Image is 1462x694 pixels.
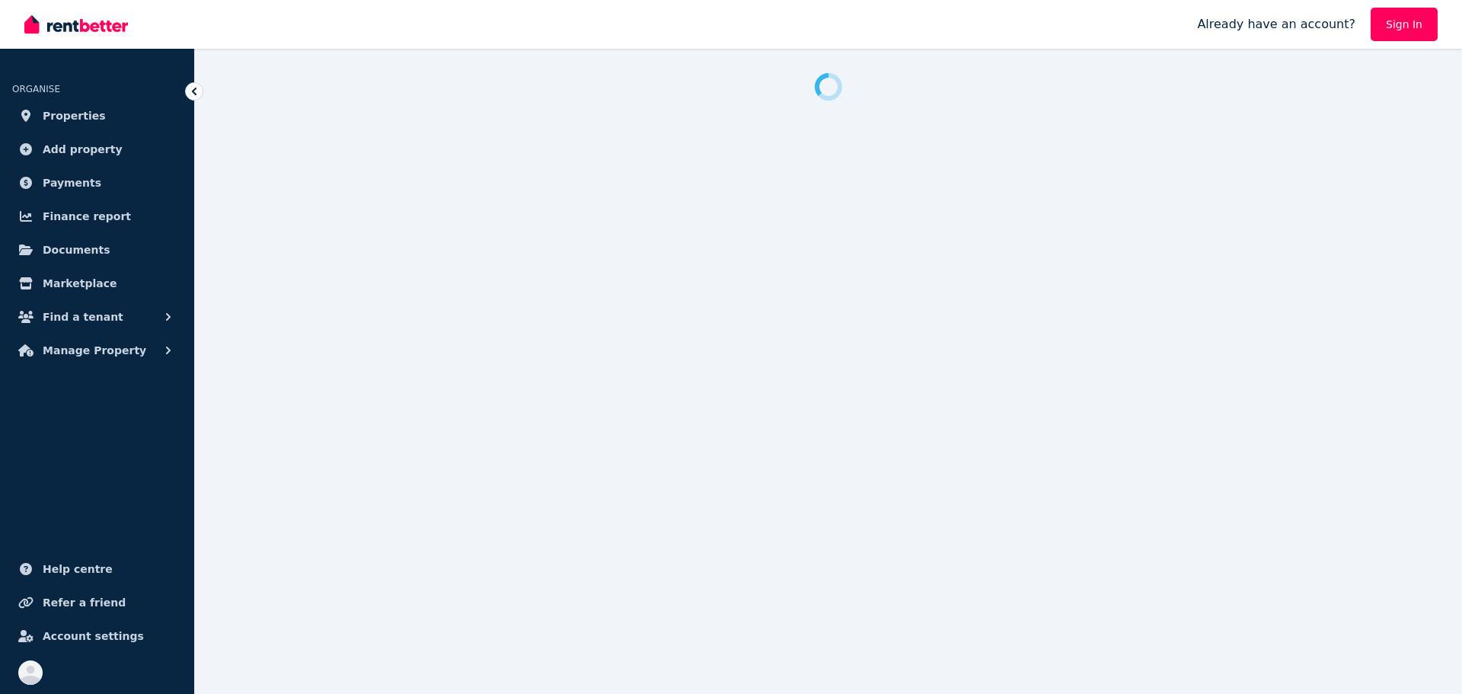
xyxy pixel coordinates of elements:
a: Account settings [12,621,182,651]
a: Properties [12,101,182,131]
a: Finance report [12,201,182,232]
a: Payments [12,168,182,198]
span: Find a tenant [43,308,123,326]
img: RentBetter [24,13,128,36]
span: Finance report [43,207,131,225]
a: Refer a friend [12,587,182,618]
span: Help centre [43,560,113,578]
span: Already have an account? [1197,15,1355,34]
span: Marketplace [43,274,117,293]
span: Account settings [43,627,144,645]
span: Add property [43,140,123,158]
a: Add property [12,134,182,165]
span: Manage Property [43,341,146,360]
span: Refer a friend [43,593,126,612]
span: ORGANISE [12,84,60,94]
button: Manage Property [12,335,182,366]
span: Payments [43,174,101,192]
a: Help centre [12,554,182,584]
span: Documents [43,241,110,259]
a: Marketplace [12,268,182,299]
span: Properties [43,107,106,125]
button: Find a tenant [12,302,182,332]
a: Documents [12,235,182,265]
a: Sign In [1371,8,1438,41]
